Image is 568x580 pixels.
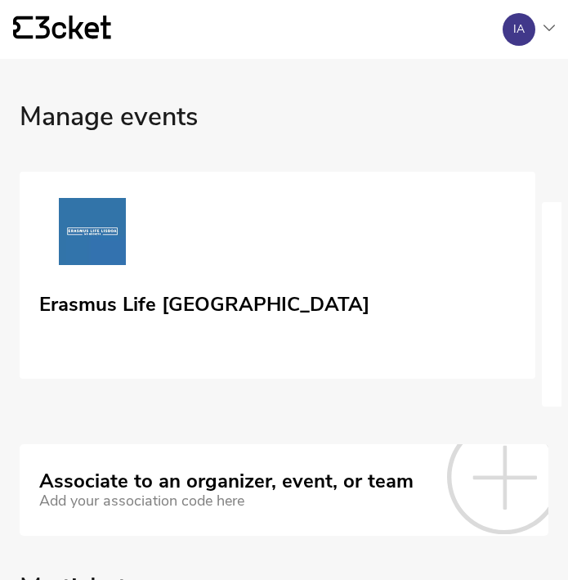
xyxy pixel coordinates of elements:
[513,23,525,36] div: IA
[39,287,369,317] div: Erasmus Life [GEOGRAPHIC_DATA]
[20,444,548,536] a: Associate to an organizer, event, or team Add your association code here
[20,172,535,380] a: Erasmus Life Lisboa Erasmus Life [GEOGRAPHIC_DATA]
[13,32,111,43] a: {' '}
[13,16,33,39] g: {' '}
[39,470,414,493] div: Associate to an organizer, event, or team
[39,198,145,272] img: Erasmus Life Lisboa
[20,102,548,172] div: Manage events
[39,492,414,510] div: Add your association code here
